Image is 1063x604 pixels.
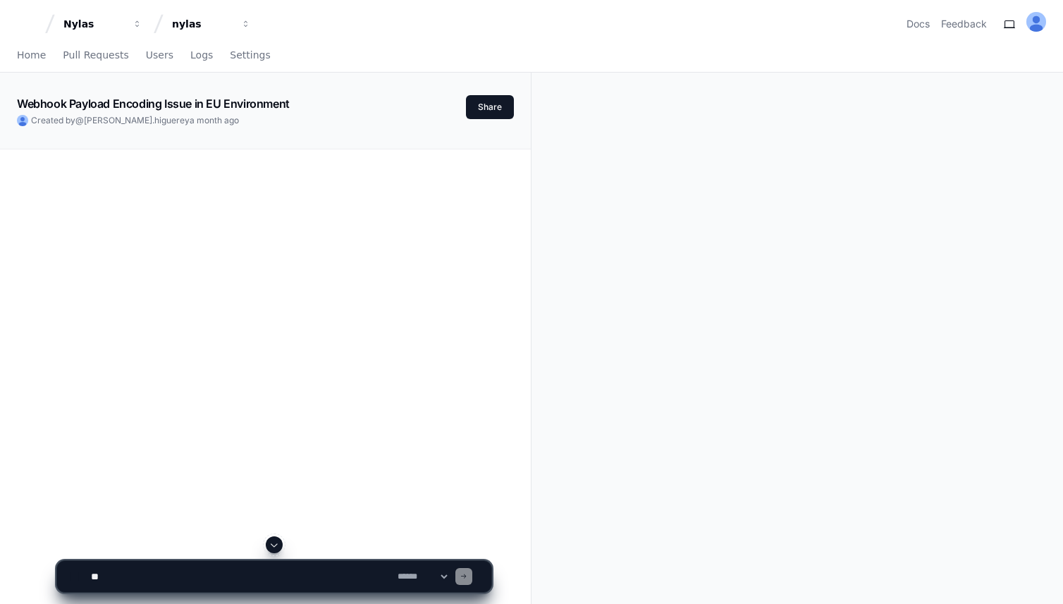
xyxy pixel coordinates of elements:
[17,115,28,126] img: ALV-UjVIVO1xujVLAuPApzUHhlN9_vKf9uegmELgxzPxAbKOtnGOfPwn3iBCG1-5A44YWgjQJBvBkNNH2W5_ERJBpY8ZVwxlF...
[17,97,290,111] app-text-character-animate: Webhook Payload Encoding Issue in EU Environment
[941,17,987,31] button: Feedback
[466,95,514,119] button: Share
[17,51,46,59] span: Home
[58,11,148,37] button: Nylas
[230,39,270,72] a: Settings
[172,17,233,31] div: nylas
[1026,12,1046,32] img: ALV-UjVIVO1xujVLAuPApzUHhlN9_vKf9uegmELgxzPxAbKOtnGOfPwn3iBCG1-5A44YWgjQJBvBkNNH2W5_ERJBpY8ZVwxlF...
[63,39,128,72] a: Pull Requests
[17,39,46,72] a: Home
[84,115,190,125] span: [PERSON_NAME].higuerey
[146,51,173,59] span: Users
[63,51,128,59] span: Pull Requests
[63,17,124,31] div: Nylas
[146,39,173,72] a: Users
[166,11,257,37] button: nylas
[230,51,270,59] span: Settings
[190,51,213,59] span: Logs
[907,17,930,31] a: Docs
[31,115,239,126] span: Created by
[190,115,239,125] span: a month ago
[190,39,213,72] a: Logs
[75,115,84,125] span: @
